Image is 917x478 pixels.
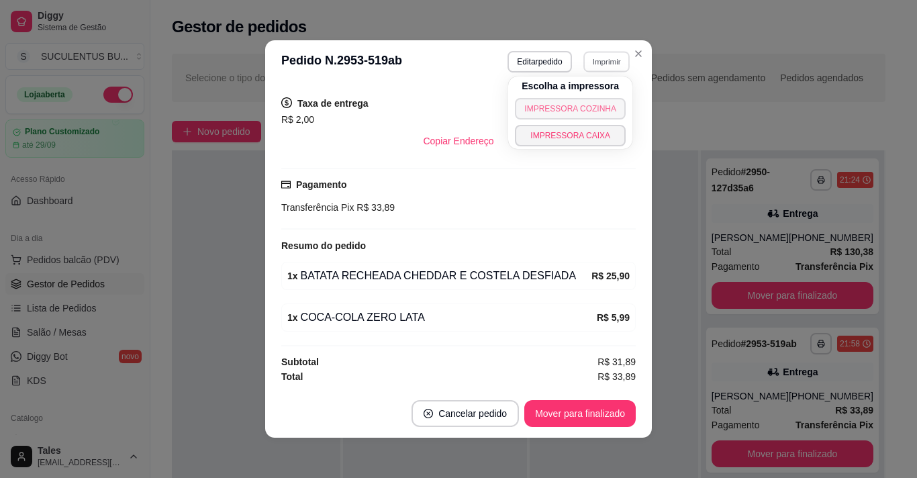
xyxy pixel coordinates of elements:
[591,271,630,281] strong: R$ 25,90
[281,180,291,189] span: credit-card
[287,309,597,326] div: COCA-COLA ZERO LATA
[597,369,636,384] span: R$ 33,89
[297,98,369,109] strong: Taxa de entrega
[354,202,395,213] span: R$ 33,89
[412,128,504,154] button: Copiar Endereço
[287,312,298,323] strong: 1 x
[515,98,626,119] button: IMPRESSORA COZINHA
[281,51,402,73] h3: Pedido N. 2953-519ab
[412,400,519,427] button: close-circleCancelar pedido
[583,51,630,72] button: Imprimir
[281,114,314,125] span: R$ 2,00
[281,202,354,213] span: Transferência Pix
[522,79,619,93] h4: Escolha a impressora
[424,409,433,418] span: close-circle
[281,240,366,251] strong: Resumo do pedido
[597,312,630,323] strong: R$ 5,99
[515,125,626,146] button: IMPRESSORA CAIXA
[287,268,591,284] div: BATATA RECHEADA CHEDDAR E COSTELA DESFIADA
[296,179,346,190] strong: Pagamento
[597,354,636,369] span: R$ 31,89
[281,371,303,382] strong: Total
[281,97,292,108] span: dollar
[524,400,636,427] button: Mover para finalizado
[508,51,571,73] button: Editarpedido
[628,43,649,64] button: Close
[281,356,319,367] strong: Subtotal
[287,271,298,281] strong: 1 x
